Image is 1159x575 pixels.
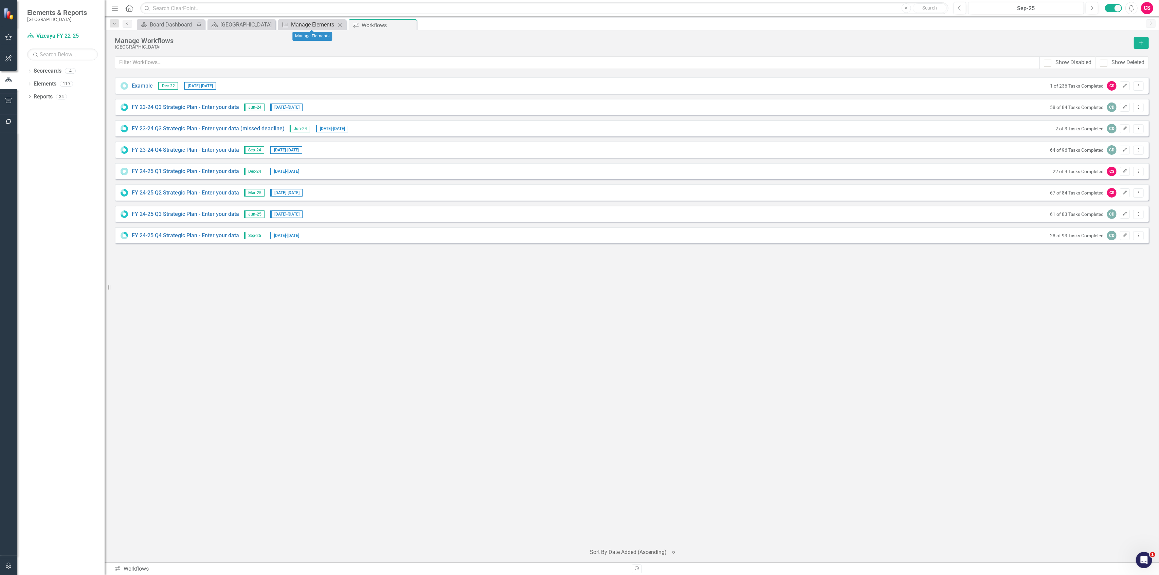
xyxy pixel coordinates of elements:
[34,93,53,101] a: Reports
[270,168,302,175] span: [DATE] - [DATE]
[270,189,303,197] span: [DATE] - [DATE]
[244,210,265,218] span: Jun-25
[132,82,153,90] a: Example
[280,20,336,29] a: Manage Elements
[115,56,1040,69] input: Filter Workflows...
[362,21,415,30] div: Workflows
[56,94,67,99] div: 34
[1053,169,1104,174] small: 22 of 9 Tasks Completed
[244,146,264,154] span: Sep-24
[244,104,265,111] span: Jun-24
[1050,105,1104,110] small: 58 of 84 Tasks Completed
[270,104,303,111] span: [DATE] - [DATE]
[1136,552,1152,568] iframe: Intercom live chat
[132,104,239,111] a: FY 23-24 Q3 Strategic Plan - Enter your data
[209,20,274,29] a: [GEOGRAPHIC_DATA]
[27,49,98,60] input: Search Below...
[3,8,15,20] img: ClearPoint Strategy
[1050,190,1104,196] small: 67 of 84 Tasks Completed
[1050,83,1104,89] small: 1 of 236 Tasks Completed
[1055,59,1091,67] div: Show Disabled
[139,20,195,29] a: Board Dashboard
[968,2,1084,14] button: Sep-25
[316,125,348,132] span: [DATE] - [DATE]
[1107,209,1117,219] div: CD
[270,146,302,154] span: [DATE] - [DATE]
[971,4,1082,13] div: Sep-25
[27,32,98,40] a: Vizcaya FY 22-25
[1107,188,1117,198] div: CS
[270,210,303,218] span: [DATE] - [DATE]
[132,232,239,240] a: FY 24-25 Q4 Strategic Plan - Enter your data
[244,232,264,239] span: Sep-25
[292,32,332,41] div: Manage Elements
[291,20,336,29] div: Manage Elements
[1107,167,1117,176] div: CS
[1050,211,1104,217] small: 61 of 83 Tasks Completed
[150,20,195,29] div: Board Dashboard
[65,68,76,74] div: 4
[913,3,947,13] button: Search
[290,125,310,132] span: Jun-24
[270,232,302,239] span: [DATE] - [DATE]
[132,146,239,154] a: FY 23-24 Q4 Strategic Plan - Enter your data
[1107,103,1117,112] div: CD
[1107,145,1117,155] div: CD
[922,5,937,11] span: Search
[1150,552,1155,557] span: 1
[1111,59,1144,67] div: Show Deleted
[244,168,264,175] span: Dec-24
[220,20,274,29] div: [GEOGRAPHIC_DATA]
[132,189,239,197] a: FY 24-25 Q2 Strategic Plan - Enter your data
[132,168,239,175] a: FY 24-25 Q1 Strategic Plan - Enter your data
[158,82,178,90] span: Dec-22
[1107,81,1117,91] div: CS
[115,37,1130,44] div: Manage Workflows
[132,125,285,133] a: FY 23-24 Q3 Strategic Plan - Enter your data (missed deadline)
[60,81,73,87] div: 119
[115,44,1130,50] div: [GEOGRAPHIC_DATA]
[1055,126,1104,131] small: 2 of 3 Tasks Completed
[184,82,216,90] span: [DATE] - [DATE]
[140,2,948,14] input: Search ClearPoint...
[244,189,265,197] span: Mar-25
[27,17,87,22] small: [GEOGRAPHIC_DATA]
[1050,147,1104,153] small: 64 of 96 Tasks Completed
[34,80,56,88] a: Elements
[1107,231,1117,240] div: CD
[34,67,61,75] a: Scorecards
[1141,2,1153,14] button: CS
[132,210,239,218] a: FY 24-25 Q3 Strategic Plan - Enter your data
[1107,124,1117,133] div: CD
[27,8,87,17] span: Elements & Reports
[114,565,627,573] div: Workflows
[1050,233,1104,238] small: 28 of 93 Tasks Completed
